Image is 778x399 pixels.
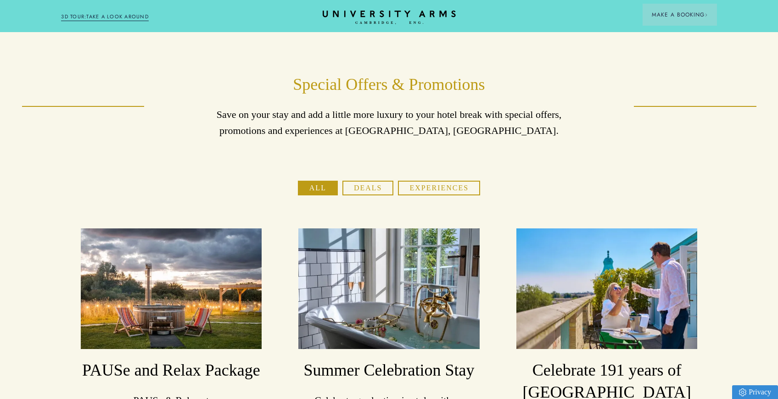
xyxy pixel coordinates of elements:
[206,74,573,96] h1: Special Offers & Promotions
[643,4,717,26] button: Make a BookingArrow icon
[298,360,479,382] h3: Summer Celebration Stay
[323,11,456,25] a: Home
[81,360,262,382] h3: PAUSe and Relax Package
[298,228,479,349] img: image-a678a3d208f2065fc5890bd5da5830c7877c1e53-3983x2660-jpg
[342,181,394,195] button: Deals
[61,13,149,21] a: 3D TOUR:TAKE A LOOK AROUND
[516,228,697,349] img: image-06b67da7cef3647c57b18f70ec17f0183790af67-6000x4000-jpg
[206,106,573,139] p: Save on your stay and add a little more luxury to your hotel break with special offers, promotion...
[298,181,338,195] button: All
[652,11,708,19] span: Make a Booking
[705,13,708,17] img: Arrow icon
[398,181,480,195] button: Experiences
[81,228,262,349] img: image-1171400894a375d9a931a68ffa7fe4bcc321ad3f-2200x1300-jpg
[732,385,778,399] a: Privacy
[739,388,746,396] img: Privacy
